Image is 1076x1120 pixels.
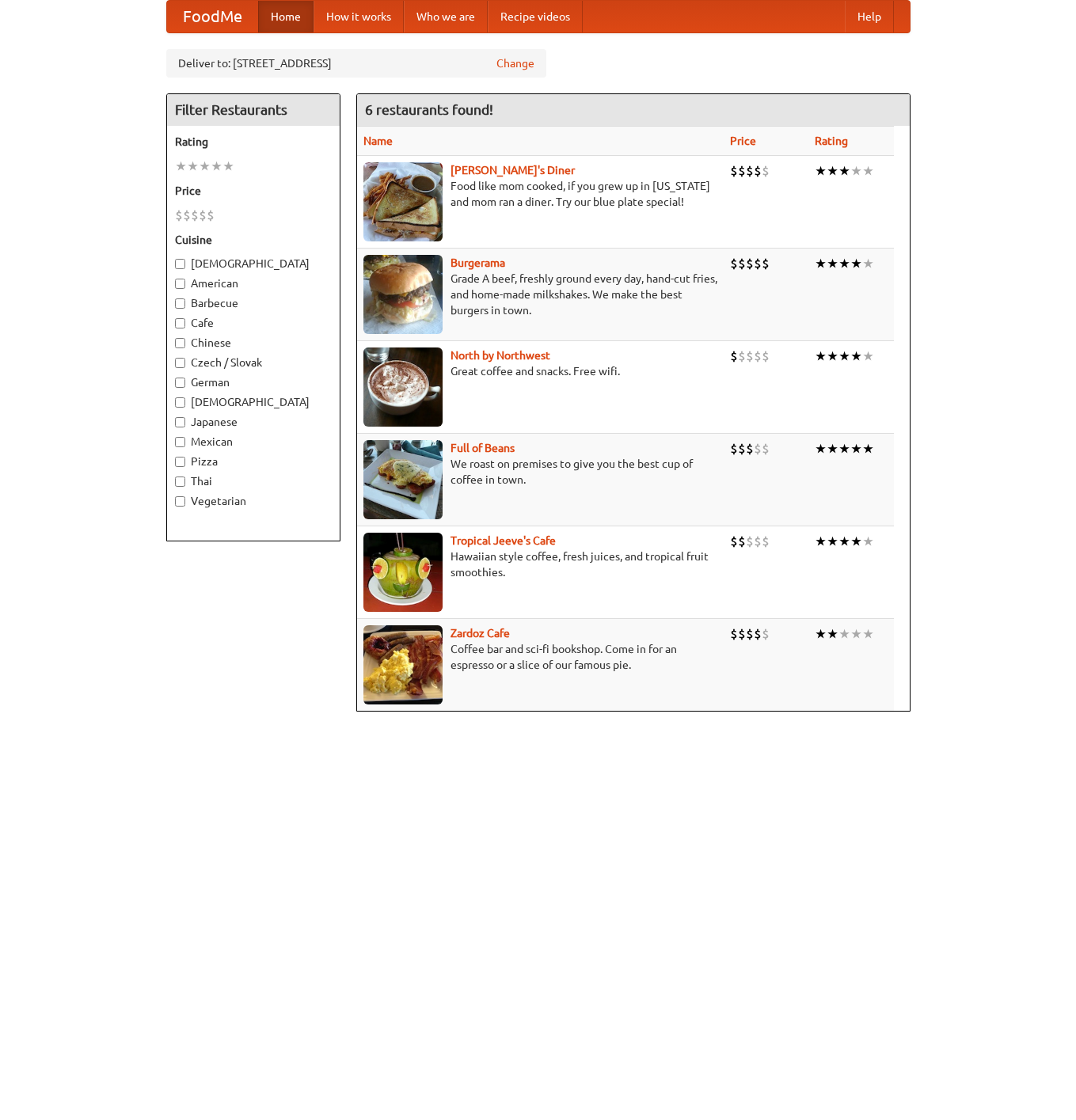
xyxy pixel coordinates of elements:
[451,164,575,177] a: [PERSON_NAME]'s Diner
[827,440,838,457] li: ★
[754,440,762,457] li: $
[175,394,332,410] label: [DEMOGRAPHIC_DATA]
[762,533,770,550] li: $
[451,534,556,547] a: Tropical Jeeve's Cafe
[738,162,746,180] li: $
[166,49,546,78] div: Deliver to: [STREET_ADDRESS]
[451,256,505,269] b: Burgerama
[746,440,754,457] li: $
[754,347,762,365] li: $
[175,397,185,408] input: [DEMOGRAPHIC_DATA]
[738,255,746,272] li: $
[363,533,443,612] img: jeeves.jpg
[862,533,874,550] li: ★
[862,625,874,643] li: ★
[404,1,488,32] a: Who we are
[187,158,199,175] li: ★
[746,347,754,365] li: $
[738,440,746,457] li: $
[762,347,770,365] li: $
[754,533,762,550] li: $
[488,1,583,32] a: Recipe videos
[738,533,746,550] li: $
[496,55,534,71] a: Change
[738,625,746,643] li: $
[363,440,443,519] img: beans.jpg
[862,255,874,272] li: ★
[363,135,393,147] a: Name
[730,625,738,643] li: $
[827,347,838,365] li: ★
[730,255,738,272] li: $
[167,94,340,126] h4: Filter Restaurants
[850,440,862,457] li: ★
[363,363,717,379] p: Great coffee and snacks. Free wifi.
[746,533,754,550] li: $
[451,442,515,454] a: Full of Beans
[175,295,332,311] label: Barbecue
[363,347,443,427] img: north.jpg
[175,417,185,427] input: Japanese
[363,641,717,673] p: Coffee bar and sci-fi bookshop. Come in for an espresso or a slice of our famous pie.
[815,533,827,550] li: ★
[175,358,185,368] input: Czech / Slovak
[199,207,207,224] li: $
[167,1,258,32] a: FoodMe
[754,162,762,180] li: $
[730,533,738,550] li: $
[175,279,185,289] input: American
[815,162,827,180] li: ★
[175,183,332,199] h5: Price
[175,298,185,309] input: Barbecue
[850,625,862,643] li: ★
[175,158,187,175] li: ★
[175,256,332,271] label: [DEMOGRAPHIC_DATA]
[451,349,550,362] a: North by Northwest
[762,255,770,272] li: $
[175,457,185,467] input: Pizza
[827,625,838,643] li: ★
[175,437,185,447] input: Mexican
[175,414,332,430] label: Japanese
[746,255,754,272] li: $
[175,476,185,487] input: Thai
[862,162,874,180] li: ★
[211,158,222,175] li: ★
[746,625,754,643] li: $
[815,625,827,643] li: ★
[738,347,746,365] li: $
[730,162,738,180] li: $
[175,338,185,348] input: Chinese
[363,549,717,580] p: Hawaiian style coffee, fresh juices, and tropical fruit smoothies.
[815,440,827,457] li: ★
[850,255,862,272] li: ★
[827,162,838,180] li: ★
[762,625,770,643] li: $
[838,625,850,643] li: ★
[175,378,185,388] input: German
[175,134,332,150] h5: Rating
[754,625,762,643] li: $
[363,178,717,210] p: Food like mom cooked, if you grew up in [US_STATE] and mom ran a diner. Try our blue plate special!
[862,440,874,457] li: ★
[175,318,185,328] input: Cafe
[175,275,332,291] label: American
[815,135,848,147] a: Rating
[850,533,862,550] li: ★
[175,473,332,489] label: Thai
[175,315,332,331] label: Cafe
[175,232,332,248] h5: Cuisine
[175,454,332,469] label: Pizza
[363,625,443,704] img: zardoz.jpg
[175,493,332,509] label: Vegetarian
[827,533,838,550] li: ★
[730,440,738,457] li: $
[762,162,770,180] li: $
[730,347,738,365] li: $
[746,162,754,180] li: $
[451,627,510,640] a: Zardoz Cafe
